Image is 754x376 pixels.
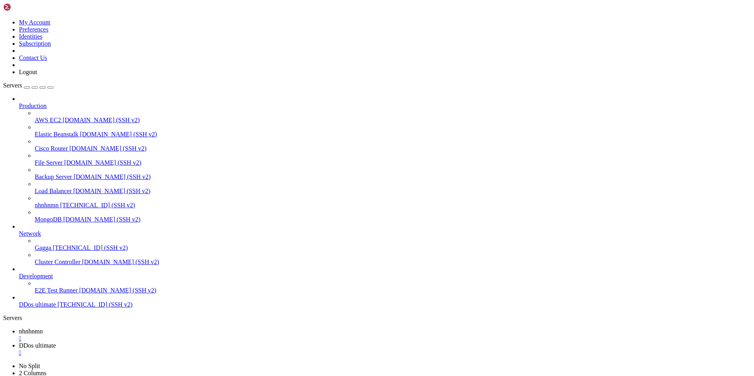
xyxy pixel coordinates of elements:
a: Development [19,273,751,280]
x-row: not required on a system that users do not log into. [3,50,651,57]
x-row: root@stoic-wing:~# [3,97,651,104]
a: Backup Server [DOMAIN_NAME] (SSH v2) [35,173,751,181]
li: nhnhnmn [TECHNICAL_ID] (SSH v2) [35,195,751,209]
span: nhnhnmn [35,202,58,208]
span: [DOMAIN_NAME] (SSH v2) [79,287,157,294]
x-row: * Management: [URL][DOMAIN_NAME] [3,23,651,30]
a: File Server [DOMAIN_NAME] (SSH v2) [35,159,751,166]
span: Elastic Beanstalk [35,131,78,138]
span: DDos ultimate [19,301,56,308]
li: Cluster Controller [DOMAIN_NAME] (SSH v2) [35,251,751,266]
span: nhnhnmn [19,328,43,335]
x-row: Proxy file not loaded: No such file or directory [3,90,651,97]
li: DDos ultimate [TECHNICAL_ID] (SSH v2) [19,294,751,308]
li: Production [19,95,751,223]
span: E2E Test Runner [35,287,78,294]
x-row: This system has been minimized by removing packages and content that are [3,43,651,50]
img: Shellngn [3,3,49,11]
span: Backup Server [35,173,72,180]
li: Backup Server [DOMAIN_NAME] (SSH v2) [35,166,751,181]
span: [DOMAIN_NAME] (SSH v2) [69,145,147,152]
a: Production [19,102,751,110]
li: Development [19,266,751,294]
span: [TECHNICAL_ID] (SSH v2) [58,301,133,308]
li: Load Balancer [DOMAIN_NAME] (SSH v2) [35,181,751,195]
a: DDos ultimate [19,342,751,356]
a: Load Balancer [DOMAIN_NAME] (SSH v2) [35,188,751,195]
a: Servers [3,82,54,89]
li: Elastic Beanstalk [DOMAIN_NAME] (SSH v2) [35,124,751,138]
li: AWS EC2 [DOMAIN_NAME] (SSH v2) [35,110,751,124]
x-row: * Support: [URL][DOMAIN_NAME] [3,30,651,37]
a: Cluster Controller [DOMAIN_NAME] (SSH v2) [35,259,751,266]
li: Cisco Router [DOMAIN_NAME] (SSH v2) [35,138,751,152]
span: Cisco Router [35,145,68,152]
a: Gagga [TECHNICAL_ID] (SSH v2) [35,244,751,251]
span: Gagga [35,244,51,251]
div: (0, 1) [3,10,6,17]
x-row: Welcome to Ubuntu 22.04.5 LTS (GNU/Linux 5.15.0-75-generic x86_64) [3,3,651,10]
a: My Account [19,19,50,26]
a: AWS EC2 [DOMAIN_NAME] (SSH v2) [35,117,751,124]
a: MongoDB [DOMAIN_NAME] (SSH v2) [35,216,751,223]
li: Gagga [TECHNICAL_ID] (SSH v2) [35,237,751,251]
a: Network [19,230,751,237]
span: [DOMAIN_NAME] (SSH v2) [74,173,151,180]
span: Cluster Controller [35,259,80,265]
span: File Server [35,159,63,166]
li: MongoDB [DOMAIN_NAME] (SSH v2) [35,209,751,223]
span: MongoDB [35,216,62,223]
a: E2E Test Runner [DOMAIN_NAME] (SSH v2) [35,287,751,294]
a: nhnhnmn [19,328,751,342]
a: Logout [19,69,37,75]
span: Servers [3,82,22,89]
span: DDos ultimate [19,342,56,349]
span: [TECHNICAL_ID] (SSH v2) [60,202,135,208]
x-row: root@stoic-wing:~# ulimit -n 100000 [3,77,651,84]
span: [DOMAIN_NAME] (SSH v2) [80,131,157,138]
a: Cisco Router [DOMAIN_NAME] (SSH v2) [35,145,751,152]
li: Network [19,223,751,266]
a: No Split [19,363,40,369]
li: File Server [DOMAIN_NAME] (SSH v2) [35,152,751,166]
span: Development [19,273,53,279]
span: [DOMAIN_NAME] (SSH v2) [73,188,151,194]
span: [DOMAIN_NAME] (SSH v2) [82,259,159,265]
div: (19, 14) [66,97,69,104]
x-row: root@stoic-wing:~# ./HTTP2 -u [URL][DOMAIN_NAME] -n 5000 -r 128 -0 proxy.txt -t 5 -m 22 -s 1000 [3,84,651,90]
span: [DOMAIN_NAME] (SSH v2) [63,216,140,223]
a: Preferences [19,26,49,33]
li: E2E Test Runner [DOMAIN_NAME] (SSH v2) [35,280,751,294]
a: Elastic Beanstalk [DOMAIN_NAME] (SSH v2) [35,131,751,138]
span: [DOMAIN_NAME] (SSH v2) [63,117,140,123]
x-row: To restore this content, you can run the 'unminimize' command. [3,63,651,70]
x-row: * Documentation: [URL][DOMAIN_NAME] [3,17,651,23]
a: DDos ultimate [TECHNICAL_ID] (SSH v2) [19,301,751,308]
a:  [19,349,751,356]
div: Servers [3,315,751,322]
span: Load Balancer [35,188,72,194]
x-row: Connecting [TECHNICAL_ID]... [3,3,651,10]
a: Contact Us [19,54,47,61]
span: [TECHNICAL_ID] (SSH v2) [53,244,128,251]
a: Identities [19,33,43,40]
a:  [19,335,751,342]
span: AWS EC2 [35,117,61,123]
a: nhnhnmn [TECHNICAL_ID] (SSH v2) [35,202,751,209]
x-row: Last login: [DATE] from [TECHNICAL_ID] [3,70,651,77]
a: Subscription [19,40,51,47]
span: Network [19,230,41,237]
span: Production [19,102,47,109]
span: [DOMAIN_NAME] (SSH v2) [64,159,142,166]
